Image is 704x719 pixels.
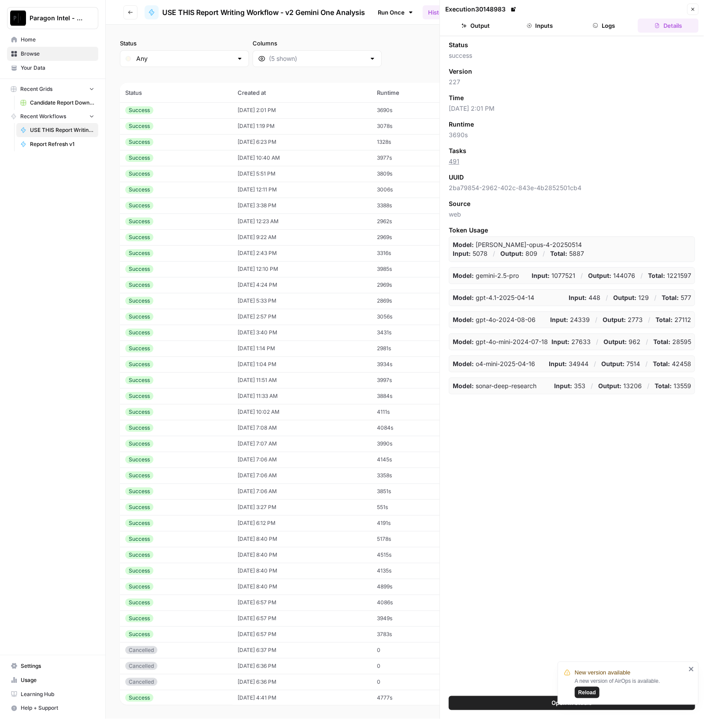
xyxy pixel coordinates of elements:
div: Success [125,297,153,305]
th: Created at [232,83,372,102]
div: Success [125,154,153,162]
td: 3316s [372,245,459,261]
td: [DATE] 6:12 PM [232,515,372,531]
span: UUID [449,173,464,182]
span: Runtime [449,120,474,129]
a: Browse [7,47,98,61]
p: / [646,337,648,346]
div: Success [125,519,153,527]
td: 3690s [372,102,459,118]
span: Version [449,67,472,76]
p: 27112 [656,315,691,324]
p: 24339 [550,315,590,324]
p: / [493,249,495,258]
button: Inputs [510,19,570,33]
strong: Output: [603,316,626,323]
p: 144076 [588,271,635,280]
td: [DATE] 8:40 PM [232,531,372,547]
strong: Model: [453,272,474,279]
td: [DATE] 6:36 PM [232,658,372,674]
div: Success [125,694,153,702]
td: 3056s [372,309,459,325]
td: [DATE] 3:38 PM [232,198,372,213]
td: [DATE] 4:24 PM [232,277,372,293]
span: Help + Support [21,704,94,712]
div: Success [125,202,153,210]
span: web [449,210,695,219]
td: [DATE] 6:57 PM [232,610,372,626]
strong: Total: [653,360,670,367]
td: [DATE] 3:40 PM [232,325,372,341]
a: USE THIS Report Writing Workflow - v2 Gemini One Analysis [145,5,365,19]
div: Success [125,329,153,337]
p: 129 [613,293,649,302]
strong: Model: [453,241,474,248]
td: [DATE] 1:19 PM [232,118,372,134]
div: Success [125,551,153,559]
div: Cancelled [125,662,157,670]
div: Success [125,567,153,575]
button: Details [638,19,699,33]
input: (5 shown) [269,54,365,63]
td: 4111s [372,404,459,420]
p: 27633 [551,337,591,346]
p: 28595 [653,337,691,346]
p: / [648,315,650,324]
td: [DATE] 6:37 PM [232,642,372,658]
td: 3078s [372,118,459,134]
p: 448 [569,293,600,302]
button: Reload [575,687,600,698]
td: 3949s [372,610,459,626]
span: USE THIS Report Writing Workflow - v2 Gemini One Analysis [162,7,365,18]
p: / [595,315,597,324]
strong: Total: [653,338,670,345]
td: [DATE] 9:22 AM [232,229,372,245]
td: 0 [372,674,459,690]
div: Cancelled [125,678,157,686]
span: Browse [21,50,94,58]
td: 3977s [372,150,459,166]
td: [DATE] 8:40 PM [232,563,372,579]
p: 5887 [550,249,584,258]
span: Paragon Intel - Bill / Ty / [PERSON_NAME] R&D [30,14,83,22]
strong: Output: [601,360,625,367]
span: USE THIS Report Writing Workflow - v2 Gemini One Analysis [30,126,94,134]
p: 42458 [653,359,691,368]
td: 3388s [372,198,459,213]
span: (78 records) [120,67,690,83]
td: 2981s [372,341,459,356]
p: 13559 [655,382,691,390]
td: 3006s [372,182,459,198]
span: Token Usage [449,226,695,235]
strong: Model: [453,316,474,323]
strong: Output: [603,338,627,345]
a: Run Once [372,5,419,20]
strong: Input: [569,294,587,301]
strong: Total: [656,316,673,323]
div: Success [125,456,153,464]
div: Success [125,408,153,416]
p: / [645,359,648,368]
button: Output [445,19,506,33]
span: Reload [578,689,596,697]
td: 2969s [372,229,459,245]
strong: Input: [532,272,550,279]
p: claude-opus-4-20250514 [453,240,582,249]
div: Success [125,217,153,225]
strong: Total: [550,250,567,257]
a: Candidate Report Download Sheet [16,96,98,110]
td: [DATE] 5:33 PM [232,293,372,309]
label: Columns [253,39,382,48]
strong: Input: [554,382,572,389]
p: 2773 [603,315,643,324]
td: [DATE] 7:08 AM [232,420,372,436]
td: 3358s [372,468,459,483]
th: Status [120,83,232,102]
td: 4777s [372,690,459,706]
div: Success [125,583,153,591]
div: Success [125,487,153,495]
td: 3851s [372,483,459,499]
td: 3934s [372,356,459,372]
td: [DATE] 5:51 PM [232,166,372,182]
p: / [543,249,545,258]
